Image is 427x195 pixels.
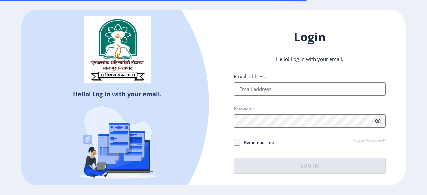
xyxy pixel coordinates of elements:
[234,158,386,174] button: Log In
[234,73,267,80] label: Email address:
[234,106,254,112] label: Password:
[59,93,176,193] img: Recruitment%20Agencies%20(%20verification).svg
[234,82,386,96] input: Email address
[240,138,274,146] span: Remember me
[234,56,386,62] p: Hello! Log in with your email.
[234,29,386,45] h1: Login
[352,138,386,144] a: Forgot Password?
[84,16,151,83] img: solapur_logo.png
